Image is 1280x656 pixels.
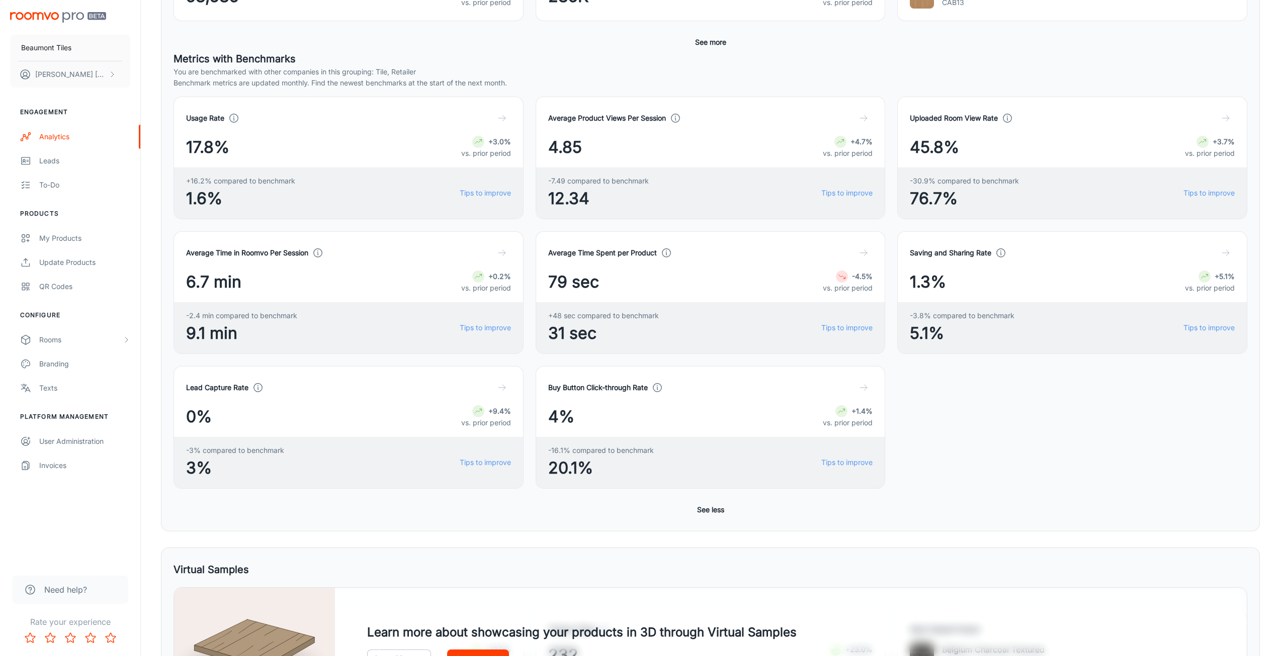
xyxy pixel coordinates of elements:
a: Tips to improve [460,457,511,468]
div: QR Codes [39,281,130,292]
a: Tips to improve [460,322,511,333]
button: See more [691,33,730,51]
span: 6.7 min [186,270,241,294]
h5: Metrics with Benchmarks [174,51,1247,66]
strong: +3.0% [488,137,511,146]
h4: Average Product Views Per Session [548,113,666,124]
button: Rate 5 star [101,628,121,648]
img: Roomvo PRO Beta [10,12,106,23]
strong: +0.2% [488,272,511,280]
p: Rate your experience [8,616,132,628]
p: Benchmark metrics are updated monthly. Find the newest benchmarks at the start of the next month. [174,77,1247,88]
strong: +4.7% [850,137,873,146]
button: See less [693,501,728,519]
a: Tips to improve [821,188,873,199]
h4: Learn more about showcasing your products in 3D through Virtual Samples [367,623,797,641]
span: 4% [548,405,574,429]
a: Tips to improve [821,457,873,468]
span: -16.1% compared to benchmark [548,445,654,456]
strong: +3.7% [1213,137,1235,146]
h4: Average Time in Roomvo Per Session [186,247,308,258]
button: Rate 3 star [60,628,80,648]
button: Rate 4 star [80,628,101,648]
h4: Lead Capture Rate [186,382,248,393]
span: -30.9% compared to benchmark [910,175,1019,186]
p: vs. prior period [461,283,511,294]
span: Need help? [44,584,87,596]
strong: +9.4% [488,407,511,415]
span: -3.8% compared to benchmark [910,310,1014,321]
h4: Usage Rate [186,113,224,124]
span: -3% compared to benchmark [186,445,284,456]
button: Rate 1 star [20,628,40,648]
span: 17.8% [186,135,229,159]
p: vs. prior period [1185,148,1235,159]
span: +16.2% compared to benchmark [186,175,295,186]
div: Branding [39,358,130,369]
span: 5.1% [910,321,1014,345]
span: +48 sec compared to benchmark [548,310,659,321]
a: Tips to improve [460,188,511,199]
strong: -4.5% [852,272,873,280]
div: Texts [39,383,130,394]
span: 3% [186,456,284,480]
p: vs. prior period [461,148,511,159]
span: -7.49 compared to benchmark [548,175,649,186]
h4: Average Time Spent per Product [548,247,657,258]
span: 1.3% [910,270,946,294]
a: Tips to improve [821,322,873,333]
span: 31 sec [548,321,659,345]
button: [PERSON_NAME] [PERSON_NAME] [10,61,130,87]
span: 4.85 [548,135,582,159]
div: Leads [39,155,130,166]
div: To-do [39,179,130,191]
span: 45.8% [910,135,959,159]
div: My Products [39,233,130,244]
span: 79 sec [548,270,599,294]
p: vs. prior period [823,148,873,159]
p: vs. prior period [823,283,873,294]
strong: +1.4% [851,407,873,415]
span: 12.34 [548,186,649,211]
button: Beaumont Tiles [10,35,130,61]
a: Tips to improve [1183,322,1235,333]
div: User Administration [39,436,130,447]
p: vs. prior period [1185,283,1235,294]
span: -2.4 min compared to benchmark [186,310,297,321]
p: vs. prior period [823,417,873,428]
p: You are benchmarked with other companies in this grouping: Tile, Retailer [174,66,1247,77]
span: 1.6% [186,186,295,211]
a: Tips to improve [1183,188,1235,199]
button: Rate 2 star [40,628,60,648]
h5: Virtual Samples [174,562,249,577]
span: 0% [186,405,212,429]
div: Analytics [39,131,130,142]
p: [PERSON_NAME] [PERSON_NAME] [35,69,106,80]
h4: Uploaded Room View Rate [910,113,998,124]
span: 9.1 min [186,321,297,345]
div: Update Products [39,257,130,268]
h4: Buy Button Click-through Rate [548,382,648,393]
strong: +5.1% [1215,272,1235,280]
div: Rooms [39,334,122,345]
p: Beaumont Tiles [21,42,71,53]
span: 20.1% [548,456,654,480]
div: Invoices [39,460,130,471]
h4: Saving and Sharing Rate [910,247,991,258]
p: vs. prior period [461,417,511,428]
span: 76.7% [910,186,1019,211]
